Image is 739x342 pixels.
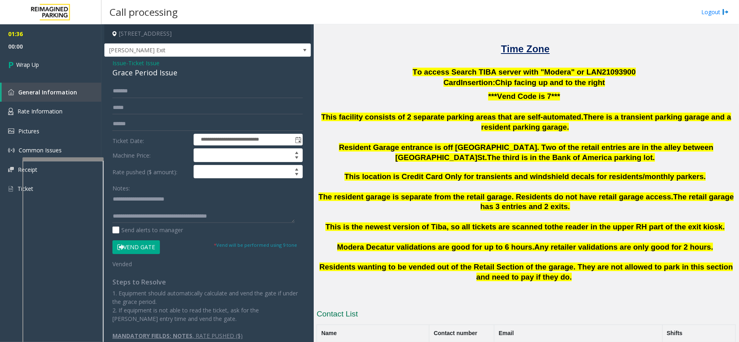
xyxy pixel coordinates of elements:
span: General Information [18,88,77,96]
span: - [126,59,159,67]
img: 'icon' [8,128,14,134]
div: Grace Period Issue [112,67,303,78]
span: The resident garage is separate from the retail garage. Residents do not have retail garage access [319,192,671,201]
h4: [STREET_ADDRESS] [104,24,311,43]
label: Send alerts to manager [112,226,183,234]
h3: Contact List [317,309,736,322]
span: Time Zone [501,43,550,54]
span: St. [477,153,487,162]
span: There is a transient parking garage and a resident parking garage. [481,113,731,131]
img: logout [722,8,729,16]
span: Receipt [18,166,37,173]
span: [PERSON_NAME] Exit [105,44,269,57]
span: Increase value [291,165,302,172]
span: Issue [112,59,126,67]
span: Ticket [17,185,33,192]
label: Rate pushed ($ amount): [110,165,192,179]
span: Pictures [18,127,39,135]
img: 'icon' [8,89,14,95]
span: The third is in the Bank of America parking lot. [487,153,655,162]
span: This location is Credit Card Only for transients and windshield decals for residents/monthly park... [345,172,706,181]
span: Wrap Up [16,60,39,69]
span: . [581,113,583,121]
span: . [671,192,673,201]
span: 900 [623,68,636,76]
span: Insertion: [461,78,495,87]
u: , RATE PUSHED ($) [192,332,243,340]
img: 'icon' [8,108,13,115]
h4: Steps to Resolve [112,278,303,286]
label: Notes: [112,181,130,192]
small: Vend will be performed using 9 tone [214,242,297,248]
span: Any retailer validations are only good for 2 hours. [534,243,713,251]
span: Chip facing up and to the right [495,78,605,87]
span: Modera Decatur validations are good for up to 6 hours. [337,243,534,251]
span: Residents wanting to be vended out of the Retail Section of the garage. They are not allowed to p... [319,263,733,281]
span: This is the newest version of Tiba, so all tickets are scanned to [325,222,552,231]
a: Logout [701,8,729,16]
label: Machine Price: [110,148,192,162]
span: Card [444,78,461,87]
span: Toggle popup [293,134,302,145]
span: Increase value [291,149,302,155]
span: Decrease value [291,155,302,162]
span: This facility consists of 2 separate parking areas that are self-automated [321,113,582,121]
span: the reader in the upper RH part of the exit kiosk. [552,222,725,231]
img: 'icon' [8,185,13,192]
span: To access Search TIBA server with "Modera" or LAN21093 [413,68,623,76]
span: Rate Information [17,107,62,115]
label: Ticket Date: [110,134,192,146]
img: 'icon' [8,167,14,172]
h3: Call processing [106,2,182,22]
span: Common Issues [19,146,62,154]
p: 1. Equipment should automatically calculate and vend the gate if under the grace period. 2. If eq... [112,289,303,323]
img: 'icon' [8,147,15,154]
span: Ticket Issue [128,59,159,67]
span: Resident Garage entrance is off [GEOGRAPHIC_DATA]. Two of the retail entries are in the alley bet... [339,143,713,162]
span: Vended [112,260,132,268]
span: Decrease value [291,172,302,178]
a: Time Zone [501,48,550,53]
button: Vend Gate [112,240,160,254]
u: MANDATORY FIELDS: NOTES [112,332,192,340]
a: General Information [2,83,101,102]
